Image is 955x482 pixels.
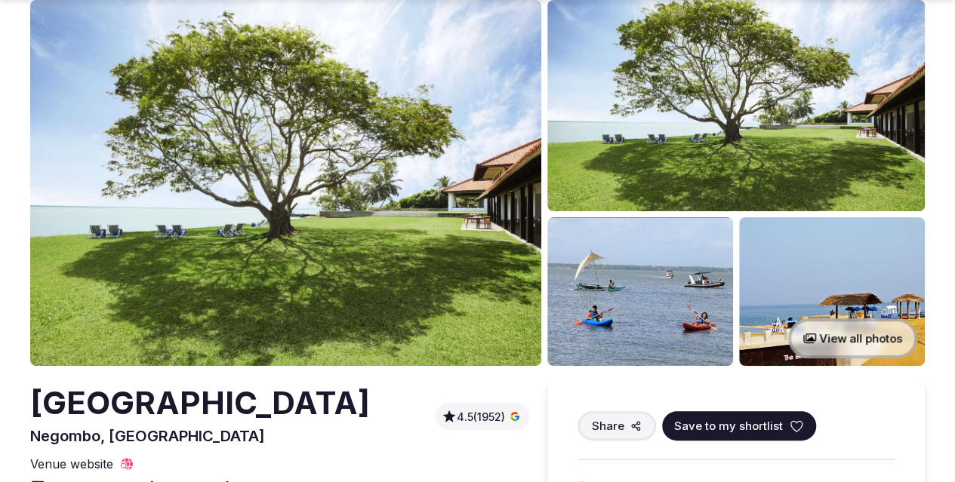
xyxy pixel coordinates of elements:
img: Venue gallery photo [739,217,925,366]
span: Venue website [30,456,113,472]
button: 4.5(1952) [442,409,523,424]
img: Venue gallery photo [547,217,733,366]
button: Share [578,411,656,441]
a: Venue website [30,456,134,472]
button: Save to my shortlist [662,411,816,441]
span: Share [592,418,624,434]
span: Save to my shortlist [674,418,783,434]
button: View all photos [788,318,917,358]
span: Negombo, [GEOGRAPHIC_DATA] [30,427,265,445]
h2: [GEOGRAPHIC_DATA] [30,381,370,425]
span: 4.5 (1952) [457,410,505,425]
